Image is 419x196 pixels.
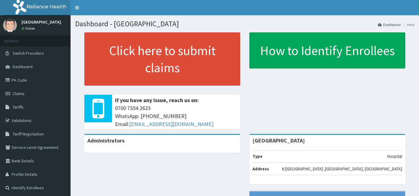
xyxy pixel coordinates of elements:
b: Administrators [87,137,125,144]
a: Online [21,26,36,31]
li: Here [401,22,414,27]
h1: Dashboard - [GEOGRAPHIC_DATA] [75,20,414,28]
a: How to Identify Enrollees [249,32,405,68]
p: [GEOGRAPHIC_DATA] [21,20,61,24]
span: 0700 7354 2623 WhatsApp: [PHONE_NUMBER] Email: [115,104,237,128]
strong: [GEOGRAPHIC_DATA] [252,137,305,144]
b: Type [252,153,263,159]
p: Hospital [387,153,402,159]
b: Address [252,166,269,172]
span: Tariff Negotiation [13,131,44,137]
p: 8/[GEOGRAPHIC_DATA] ,[GEOGRAPHIC_DATA], [GEOGRAPHIC_DATA] [282,166,402,172]
b: If you have any issue, reach us on: [115,97,199,104]
span: Dashboard [13,64,33,69]
span: Claims [13,91,25,96]
span: Tariffs [13,104,24,110]
img: User Image [3,18,17,32]
span: Switch Providers [13,50,44,56]
a: [EMAIL_ADDRESS][DOMAIN_NAME] [129,120,213,128]
a: Click here to submit claims [84,32,240,86]
a: Dashboard [378,22,401,27]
